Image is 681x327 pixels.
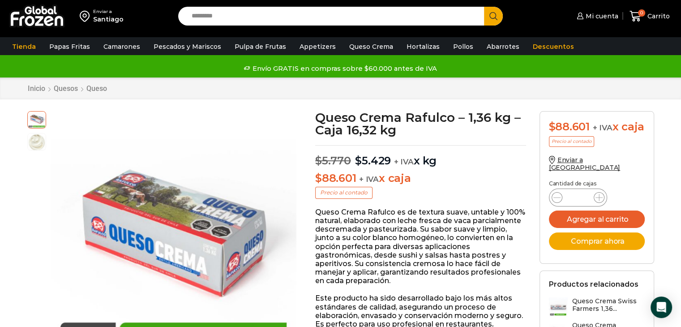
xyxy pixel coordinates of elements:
[449,38,478,55] a: Pollos
[359,175,379,184] span: + IVA
[549,297,645,317] a: Queso Crema Swiss Farmers 1,36...
[355,154,391,167] bdi: 5.429
[99,38,145,55] a: Camarones
[549,120,645,133] div: x caja
[549,136,594,147] p: Precio al contado
[627,6,672,27] a: 0 Carrito
[549,280,638,288] h2: Productos relacionados
[53,84,78,93] a: Quesos
[315,172,526,185] p: x caja
[45,38,94,55] a: Papas Fritas
[28,133,46,151] span: queso-crema
[315,111,526,136] h1: Queso Crema Rafulco – 1,36 kg – Caja 16,32 kg
[574,7,618,25] a: Mi cuenta
[549,232,645,250] button: Comprar ahora
[355,154,362,167] span: $
[93,15,124,24] div: Santiago
[570,191,587,204] input: Product quantity
[402,38,444,55] a: Hortalizas
[638,9,645,17] span: 0
[315,172,322,185] span: $
[549,156,621,172] a: Enviar a [GEOGRAPHIC_DATA]
[315,208,526,285] p: Queso Crema Rafulco es de textura suave, untable y 100% natural, elaborado con leche fresca de va...
[295,38,340,55] a: Appetizers
[315,187,373,198] p: Precio al contado
[86,84,107,93] a: Queso
[28,110,46,128] span: queso-crema
[583,12,618,21] span: Mi cuenta
[315,154,322,167] span: $
[572,297,645,313] h3: Queso Crema Swiss Farmers 1,36...
[315,172,356,185] bdi: 88.601
[549,120,590,133] bdi: 88.601
[549,181,645,187] p: Cantidad de cajas
[484,7,503,26] button: Search button
[27,84,107,93] nav: Breadcrumb
[315,154,351,167] bdi: 5.770
[651,297,672,318] div: Open Intercom Messenger
[549,120,556,133] span: $
[315,145,526,168] p: x kg
[27,84,46,93] a: Inicio
[645,12,670,21] span: Carrito
[394,157,414,166] span: + IVA
[482,38,524,55] a: Abarrotes
[528,38,578,55] a: Descuentos
[593,123,612,132] span: + IVA
[8,38,40,55] a: Tienda
[230,38,291,55] a: Pulpa de Frutas
[80,9,93,24] img: address-field-icon.svg
[149,38,226,55] a: Pescados y Mariscos
[93,9,124,15] div: Enviar a
[549,211,645,228] button: Agregar al carrito
[345,38,398,55] a: Queso Crema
